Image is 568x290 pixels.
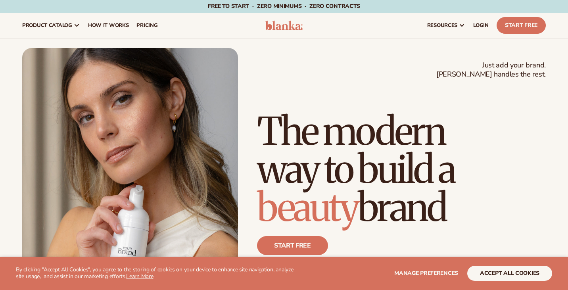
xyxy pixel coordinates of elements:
a: How It Works [84,13,133,38]
button: Manage preferences [394,266,458,281]
a: Start free [257,236,328,255]
a: resources [423,13,469,38]
p: By clicking "Accept All Cookies", you agree to the storing of cookies on your device to enhance s... [16,267,295,280]
span: How It Works [88,22,129,29]
a: pricing [132,13,161,38]
a: Start Free [497,17,546,34]
a: LOGIN [469,13,493,38]
span: Manage preferences [394,269,458,277]
button: accept all cookies [467,266,552,281]
img: logo [265,21,303,30]
span: Just add your brand. [PERSON_NAME] handles the rest. [436,61,546,79]
span: resources [427,22,457,29]
span: LOGIN [473,22,489,29]
span: Free to start · ZERO minimums · ZERO contracts [208,2,360,10]
h1: The modern way to build a brand [257,112,546,227]
span: beauty [257,184,358,231]
a: Learn More [126,273,153,280]
a: product catalog [18,13,84,38]
span: pricing [136,22,157,29]
span: product catalog [22,22,72,29]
